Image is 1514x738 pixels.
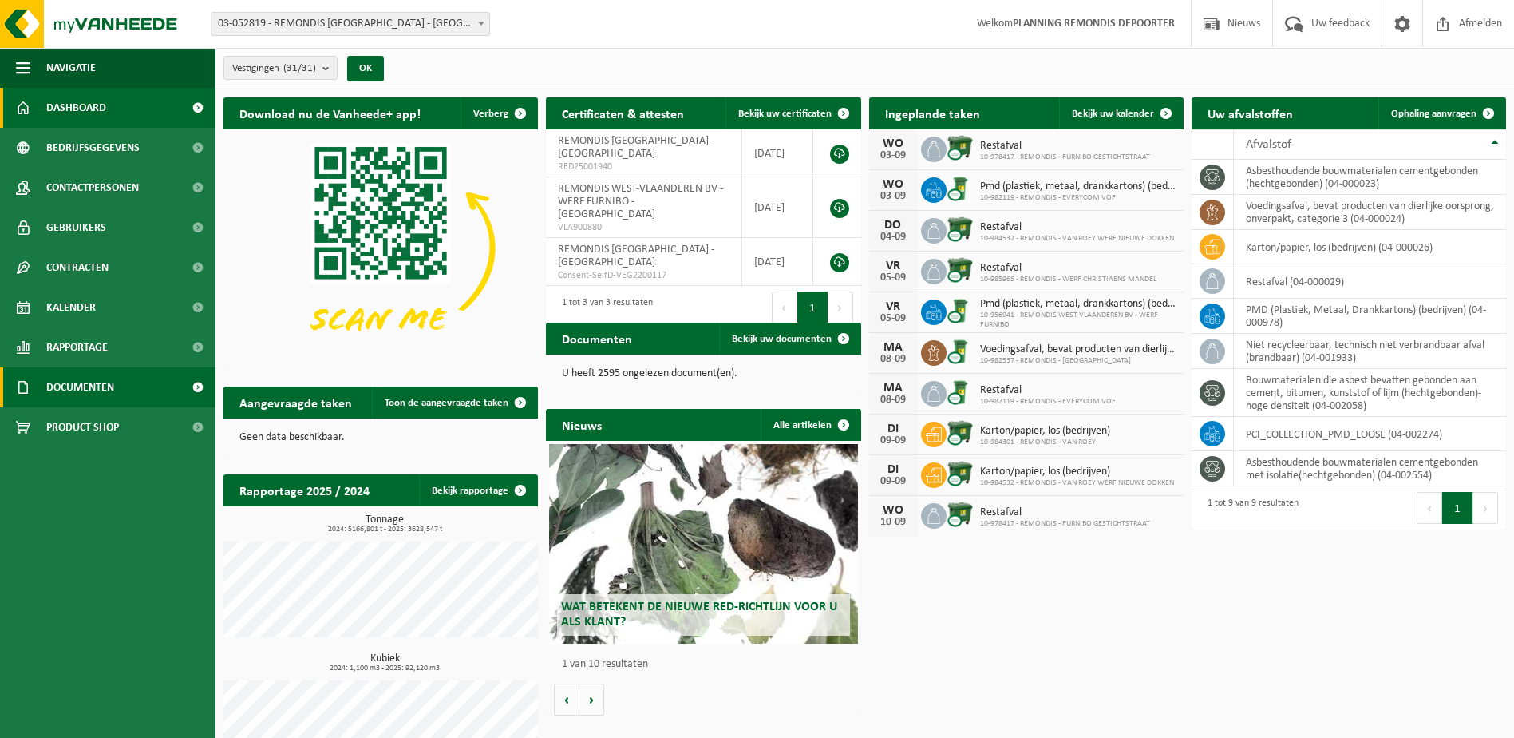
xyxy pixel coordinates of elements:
[1234,369,1506,417] td: bouwmaterialen die asbest bevatten gebonden aan cement, bitumen, kunststof of lijm (hechtgebonden...
[223,97,437,129] h2: Download nu de Vanheede+ app!
[1473,492,1498,524] button: Next
[1234,417,1506,451] td: PCI_COLLECTION_PMD_LOOSE (04-002274)
[558,135,714,160] span: REMONDIS [GEOGRAPHIC_DATA] - [GEOGRAPHIC_DATA]
[46,168,139,208] span: Contactpersonen
[461,97,536,129] button: Verberg
[742,177,813,238] td: [DATE]
[419,474,536,506] a: Bekijk rapportage
[1013,18,1175,30] strong: PLANNING REMONDIS DEPOORTER
[554,290,653,325] div: 1 tot 3 van 3 resultaten
[980,425,1110,438] span: Karton/papier, los (bedrijven)
[46,367,114,407] span: Documenten
[877,219,909,232] div: DO
[980,262,1156,275] span: Restafval
[1234,230,1506,264] td: karton/papier, los (bedrijven) (04-000026)
[347,56,384,81] button: OK
[980,438,1110,447] span: 10-984301 - REMONDIS - VAN ROEY
[947,379,974,406] img: WB-0240-CU
[46,288,96,327] span: Kalender
[231,665,538,673] span: 2024: 1,100 m3 - 2025: 92,120 m3
[719,323,860,355] a: Bekijk uw documenten
[546,97,700,129] h2: Certificaten & attesten
[46,407,119,447] span: Product Shop
[742,238,813,286] td: [DATE]
[558,183,723,220] span: REMONDIS WEST-VLAANDEREN BV - WERF FURNIBO - [GEOGRAPHIC_DATA]
[877,150,909,161] div: 03-09
[980,397,1116,407] span: 10-982119 - REMONDIS - EVERYCOM VOF
[579,684,604,716] button: Volgende
[947,216,974,243] img: WB-1100-CU
[877,300,909,313] div: VR
[1234,195,1506,230] td: voedingsafval, bevat producten van dierlijke oorsprong, onverpakt, categorie 3 (04-000024)
[980,181,1176,193] span: Pmd (plastiek, metaal, drankkartons) (bedrijven)
[1234,160,1506,195] td: asbesthoudende bouwmaterialen cementgebonden (hechtgebonden) (04-000023)
[947,134,974,161] img: WB-1100-CU
[877,191,909,202] div: 03-09
[562,659,852,670] p: 1 van 10 resultaten
[877,178,909,191] div: WO
[980,519,1150,529] span: 10-978417 - REMONDIS - FURNIBO GESTICHTSTRAAT
[980,356,1176,366] span: 10-982537 - REMONDIS - [GEOGRAPHIC_DATA]
[1200,490,1299,526] div: 1 tot 9 van 9 resultaten
[46,208,106,248] span: Gebruikers
[211,13,489,35] span: 03-052819 - REMONDIS WEST-VLAANDEREN - OOSTENDE
[877,504,909,517] div: WO
[561,601,837,629] span: Wat betekent de nieuwe RED-richtlijn voor u als klant?
[231,514,538,534] h3: Tonnage
[223,474,385,506] h2: Rapportage 2025 / 2024
[980,221,1174,234] span: Restafval
[980,275,1156,284] span: 10-985965 - REMONDIS - WERF CHRISTIAENS MANDEL
[980,466,1174,478] span: Karton/papier, los (bedrijven)
[372,387,536,419] a: Toon de aangevraagde taken
[947,256,974,284] img: WB-1100-CU
[232,57,316,81] span: Vestigingen
[980,153,1150,162] span: 10-978417 - REMONDIS - FURNIBO GESTICHTSTRAAT
[239,432,522,443] p: Geen data beschikbaar.
[877,517,909,528] div: 10-09
[877,423,909,435] div: DI
[46,248,109,288] span: Contracten
[742,129,813,177] td: [DATE]
[46,128,140,168] span: Bedrijfsgegevens
[725,97,860,129] a: Bekijk uw certificaten
[558,221,729,234] span: VLA900880
[877,232,909,243] div: 04-09
[473,109,508,119] span: Verberg
[877,463,909,476] div: DI
[1391,109,1476,119] span: Ophaling aanvragen
[732,334,832,344] span: Bekijk uw documenten
[1417,492,1442,524] button: Previous
[558,269,729,282] span: Consent-SelfD-VEG2200117
[980,298,1176,311] span: Pmd (plastiek, metaal, drankkartons) (bedrijven)
[877,435,909,446] div: 09-09
[46,88,106,128] span: Dashboard
[738,109,832,119] span: Bekijk uw certificaten
[46,48,96,88] span: Navigatie
[46,327,108,367] span: Rapportage
[980,234,1174,244] span: 10-984532 - REMONDIS - VAN ROEY WERF NIEUWE DOKKEN
[877,341,909,354] div: MA
[947,460,974,487] img: WB-1100-CU
[1234,334,1506,369] td: niet recycleerbaar, technisch niet verbrandbaar afval (brandbaar) (04-001933)
[797,292,828,323] button: 1
[772,292,797,323] button: Previous
[546,323,648,354] h2: Documenten
[223,129,538,366] img: Download de VHEPlus App
[877,395,909,406] div: 08-09
[558,161,729,173] span: RED25001940
[828,292,853,323] button: Next
[549,444,857,644] a: Wat betekent de nieuwe RED-richtlijn voor u als klant?
[947,297,974,324] img: WB-0240-CU
[947,419,974,446] img: WB-1100-CU
[877,382,909,395] div: MA
[385,398,508,408] span: Toon de aangevraagde taken
[211,12,490,36] span: 03-052819 - REMONDIS WEST-VLAANDEREN - OOSTENDE
[980,478,1174,488] span: 10-984532 - REMONDIS - VAN ROEY WERF NIEUWE DOKKEN
[1192,97,1309,129] h2: Uw afvalstoffen
[980,343,1176,356] span: Voedingsafval, bevat producten van dierlijke oorsprong, onverpakt, categorie 3
[1059,97,1182,129] a: Bekijk uw kalender
[947,175,974,202] img: WB-0240-CU
[877,260,909,272] div: VR
[231,653,538,673] h3: Kubiek
[947,338,974,365] img: WB-0240-CU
